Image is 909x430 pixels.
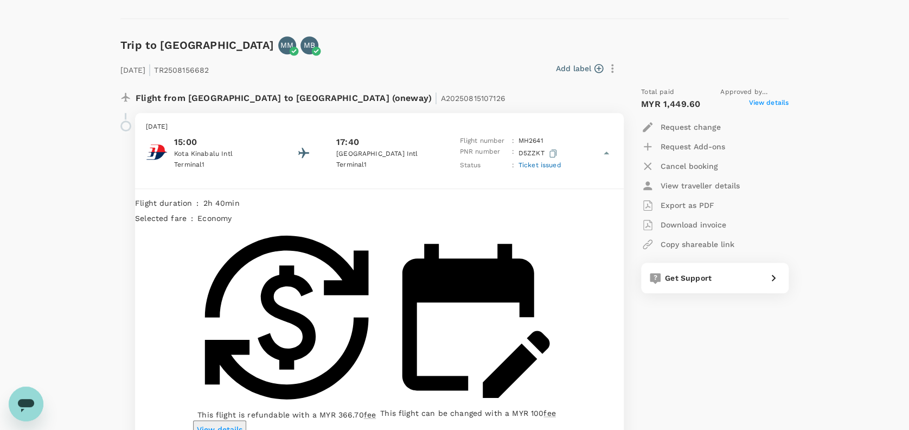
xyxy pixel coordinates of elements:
p: MB [304,40,315,50]
span: Flight duration [135,199,192,207]
p: 15:00 [174,136,272,149]
p: Kota Kinabalu Intl [174,149,272,160]
p: MYR 1,449.60 [641,98,700,111]
p: economy [197,213,232,224]
button: Add label [556,63,603,74]
p: Flight number [459,136,507,147]
p: D5ZZKT [518,147,559,160]
p: : [511,147,514,160]
p: Request Add-ons [661,141,725,152]
span: Total paid [641,87,674,98]
iframe: Button to launch messaging window [9,387,43,421]
span: A20250815107126 [440,94,505,103]
p: Export as PDF [661,200,714,211]
h6: Trip to [GEOGRAPHIC_DATA] [120,36,274,54]
span: Get Support [665,274,712,282]
p: MM [280,40,293,50]
span: Approved by [720,87,789,98]
p: : [511,136,514,147]
button: Request Add-ons [641,137,725,156]
p: [GEOGRAPHIC_DATA] Intl [336,149,434,160]
div: : [192,193,199,208]
button: Copy shareable link [641,235,734,254]
p: Terminal 1 [336,160,434,170]
p: MH 2641 [518,136,543,147]
button: Download invoice [641,215,726,235]
span: | [434,90,438,105]
p: This flight can be changed with a MYR 100 [380,408,556,419]
button: Export as PDF [641,195,714,215]
button: Request change [641,117,721,137]
p: Status [459,160,507,171]
button: View traveller details [641,176,740,195]
p: Copy shareable link [661,239,734,250]
p: [DATE] TR2508156682 [120,59,209,78]
span: fee [543,409,555,418]
p: PNR number [459,147,507,160]
img: Malaysia Airlines [146,141,168,163]
span: View details [748,98,789,111]
span: Selected fare [135,214,187,223]
p: 2h 40min [203,198,624,208]
span: Ticket issued [518,161,561,169]
p: 17:40 [336,136,359,149]
span: fee [364,410,376,419]
p: Download invoice [661,219,726,230]
p: Cancel booking [661,161,718,172]
p: View traveller details [661,180,740,191]
p: [DATE] [146,122,613,132]
p: Request change [661,122,721,132]
p: Terminal 1 [174,160,272,170]
p: : [511,160,514,171]
button: Cancel booking [641,156,718,176]
p: This flight is refundable with a MYR 366.70 [197,409,376,420]
p: Flight from [GEOGRAPHIC_DATA] to [GEOGRAPHIC_DATA] (oneway) [136,87,505,106]
span: | [148,62,151,77]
